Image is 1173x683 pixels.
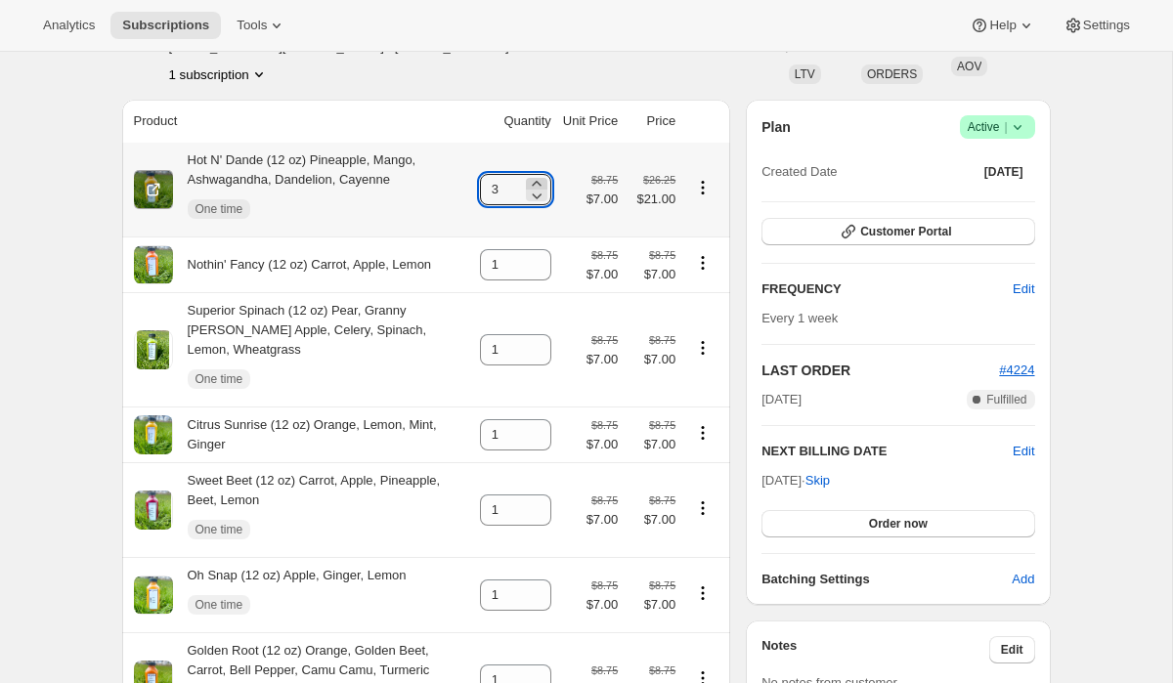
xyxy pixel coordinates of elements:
[173,255,432,275] div: Nothin' Fancy (12 oz) Carrot, Apple, Lemon
[761,510,1034,537] button: Order now
[687,582,718,604] button: Product actions
[134,246,173,284] img: product img
[869,516,928,532] span: Order now
[867,67,917,81] span: ORDERS
[43,18,95,33] span: Analytics
[586,350,619,369] span: $7.00
[1083,18,1130,33] span: Settings
[989,636,1035,663] button: Edit
[795,67,815,81] span: LTV
[968,117,1027,137] span: Active
[586,435,619,454] span: $7.00
[999,361,1034,380] button: #4224
[586,190,619,209] span: $7.00
[624,100,681,143] th: Price
[761,570,1012,589] h6: Batching Settings
[957,60,981,73] span: AOV
[761,117,791,137] h2: Plan
[591,494,618,506] small: $8.75
[761,218,1034,245] button: Customer Portal
[649,419,675,431] small: $8.75
[1004,119,1007,135] span: |
[237,18,267,33] span: Tools
[973,158,1035,186] button: [DATE]
[630,350,675,369] span: $7.00
[1000,564,1046,595] button: Add
[649,249,675,261] small: $8.75
[122,18,209,33] span: Subscriptions
[1013,279,1034,299] span: Edit
[474,100,557,143] th: Quantity
[687,177,718,198] button: Product actions
[649,579,675,591] small: $8.75
[173,471,468,549] div: Sweet Beet (12 oz) Carrot, Apple, Pineapple, Beet, Lemon
[173,150,468,229] div: Hot N' Dande (12 oz) Pineapple, Mango, Ashwagandha, Dandelion, Cayenne
[137,330,170,369] img: product img
[761,279,1013,299] h2: FREQUENCY
[31,12,107,39] button: Analytics
[591,664,618,676] small: $8.75
[860,224,951,239] span: Customer Portal
[643,174,675,186] small: $26.25
[557,100,624,143] th: Unit Price
[195,597,243,613] span: One time
[761,442,1013,461] h2: NEXT BILLING DATE
[586,595,619,615] span: $7.00
[591,419,618,431] small: $8.75
[591,249,618,261] small: $8.75
[1012,570,1034,589] span: Add
[687,252,718,274] button: Product actions
[591,174,618,186] small: $8.75
[630,435,675,454] span: $7.00
[134,171,173,208] img: product img
[630,595,675,615] span: $7.00
[687,497,718,519] button: Product actions
[173,301,468,399] div: Superior Spinach (12 oz) Pear, Granny [PERSON_NAME] Apple, Celery, Spinach, Lemon, Wheatgrass
[110,12,221,39] button: Subscriptions
[586,265,619,284] span: $7.00
[134,576,173,614] img: product img
[761,361,999,380] h2: LAST ORDER
[630,190,675,209] span: $21.00
[122,100,474,143] th: Product
[134,415,172,454] img: product img
[591,579,618,591] small: $8.75
[195,371,243,387] span: One time
[135,491,172,530] img: product img
[761,473,830,488] span: [DATE] ·
[687,337,718,359] button: Product actions
[805,471,830,491] span: Skip
[958,12,1047,39] button: Help
[195,201,243,217] span: One time
[999,363,1034,377] a: #4224
[630,265,675,284] span: $7.00
[761,311,838,325] span: Every 1 week
[761,390,802,409] span: [DATE]
[649,664,675,676] small: $8.75
[630,510,675,530] span: $7.00
[173,566,407,624] div: Oh Snap (12 oz) Apple, Ginger, Lemon
[1001,642,1023,658] span: Edit
[794,465,842,496] button: Skip
[1052,12,1142,39] button: Settings
[1001,274,1046,305] button: Edit
[984,164,1023,180] span: [DATE]
[687,422,718,444] button: Product actions
[649,494,675,506] small: $8.75
[649,334,675,346] small: $8.75
[761,636,989,663] h3: Notes
[591,334,618,346] small: $8.75
[169,64,269,84] button: Product actions
[1013,442,1034,461] button: Edit
[173,415,468,454] div: Citrus Sunrise (12 oz) Orange, Lemon, Mint, Ginger
[225,12,298,39] button: Tools
[586,510,619,530] span: $7.00
[986,392,1026,407] span: Fulfilled
[195,522,243,537] span: One time
[989,18,1016,33] span: Help
[761,162,837,182] span: Created Date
